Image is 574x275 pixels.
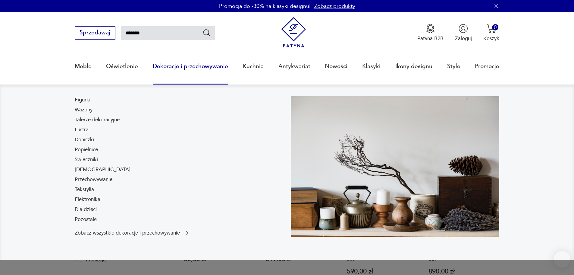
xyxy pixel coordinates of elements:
a: Ikony designu [395,53,432,80]
a: Oświetlenie [106,53,138,80]
p: Zaloguj [455,35,472,42]
a: Popielnice [75,146,98,153]
img: Ikona medalu [426,24,435,33]
a: Przechowywanie [75,176,112,183]
a: [DEMOGRAPHIC_DATA] [75,166,130,173]
button: Sprzedawaj [75,26,115,40]
a: Klasyki [362,53,381,80]
a: Elektronika [75,196,100,203]
a: Świeczniki [75,156,98,163]
a: Doniczki [75,136,94,143]
a: Pozostałe [75,216,97,223]
a: Tekstylia [75,186,94,193]
a: Dla dzieci [75,206,97,213]
p: Zobacz wszystkie dekoracje i przechowywanie [75,231,180,235]
a: Nowości [325,53,347,80]
a: Figurki [75,96,90,104]
button: Zaloguj [455,24,472,42]
a: Promocje [475,53,499,80]
a: Dekoracje i przechowywanie [153,53,228,80]
div: 0 [492,24,498,30]
p: Patyna B2B [417,35,444,42]
button: 0Koszyk [483,24,499,42]
a: Sprzedawaj [75,31,115,36]
a: Wazony [75,106,93,114]
a: Style [447,53,460,80]
img: Patyna - sklep z meblami i dekoracjami vintage [278,17,309,48]
button: Patyna B2B [417,24,444,42]
img: cfa44e985ea346226f89ee8969f25989.jpg [291,96,500,237]
a: Talerze dekoracyjne [75,116,120,123]
a: Antykwariat [278,53,310,80]
a: Ikona medaluPatyna B2B [417,24,444,42]
a: Meble [75,53,92,80]
p: Koszyk [483,35,499,42]
img: Ikona koszyka [487,24,496,33]
a: Kuchnia [243,53,264,80]
p: Promocja do -30% na klasyki designu! [219,2,311,10]
a: Zobacz wszystkie dekoracje i przechowywanie [75,229,191,237]
button: Szukaj [202,28,211,37]
iframe: Smartsupp widget button [554,251,570,268]
a: Lustra [75,126,89,133]
a: Zobacz produkty [314,2,355,10]
img: Ikonka użytkownika [459,24,468,33]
